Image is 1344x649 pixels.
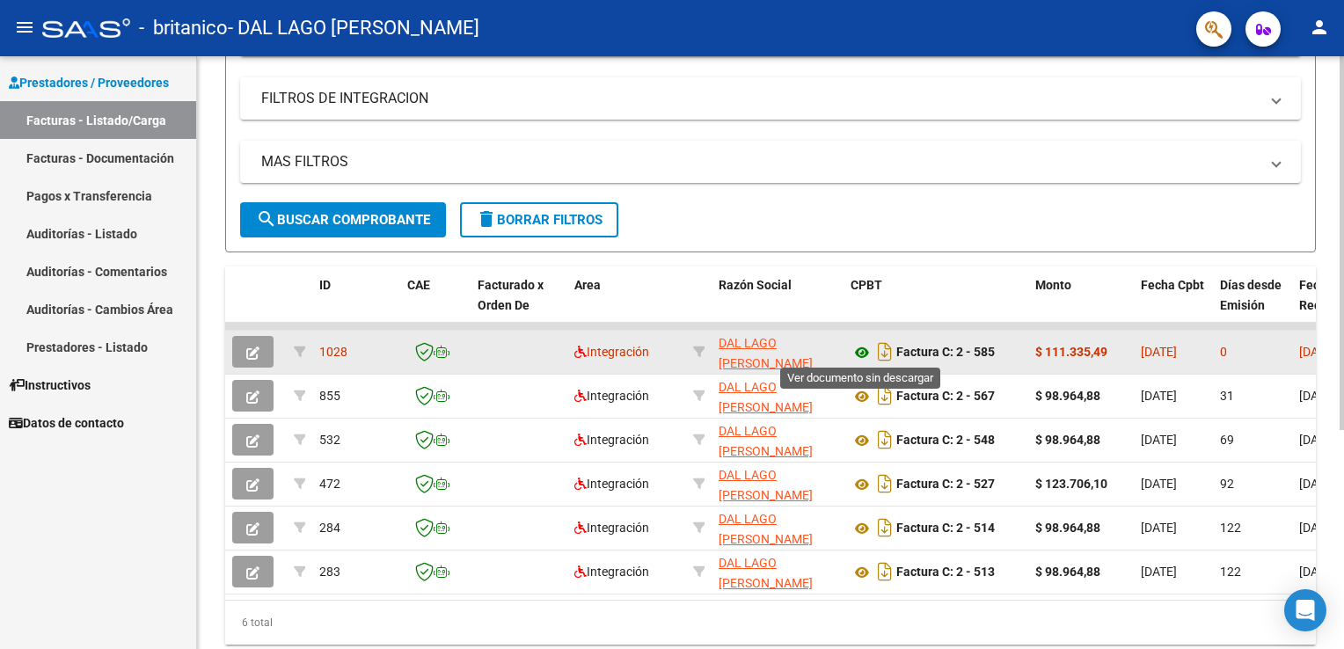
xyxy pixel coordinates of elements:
[719,380,813,414] span: DAL LAGO [PERSON_NAME]
[1134,266,1213,344] datatable-header-cell: Fecha Cpbt
[1220,477,1234,491] span: 92
[478,278,544,312] span: Facturado x Orden De
[1220,345,1227,359] span: 0
[896,521,995,536] strong: Factura C: 2 - 514
[1220,389,1234,403] span: 31
[476,208,497,230] mat-icon: delete
[851,278,882,292] span: CPBT
[14,17,35,38] mat-icon: menu
[873,514,896,542] i: Descargar documento
[1309,17,1330,38] mat-icon: person
[574,521,649,535] span: Integración
[9,73,169,92] span: Prestadores / Proveedores
[240,141,1301,183] mat-expansion-panel-header: MAS FILTROS
[719,333,836,370] div: 24363989159
[896,434,995,448] strong: Factura C: 2 - 548
[471,266,567,344] datatable-header-cell: Facturado x Orden De
[1299,389,1335,403] span: [DATE]
[574,433,649,447] span: Integración
[574,389,649,403] span: Integración
[1220,521,1241,535] span: 122
[1141,521,1177,535] span: [DATE]
[1220,278,1282,312] span: Días desde Emisión
[1035,345,1107,359] strong: $ 111.335,49
[719,509,836,546] div: 24363989159
[1035,278,1071,292] span: Monto
[1035,565,1100,579] strong: $ 98.964,88
[1284,589,1326,631] div: Open Intercom Messenger
[225,601,1316,645] div: 6 total
[574,477,649,491] span: Integración
[896,478,995,492] strong: Factura C: 2 - 527
[873,426,896,454] i: Descargar documento
[319,521,340,535] span: 284
[1141,565,1177,579] span: [DATE]
[719,424,813,458] span: DAL LAGO [PERSON_NAME]
[1299,477,1335,491] span: [DATE]
[1141,345,1177,359] span: [DATE]
[719,465,836,502] div: 24363989159
[844,266,1028,344] datatable-header-cell: CPBT
[1035,433,1100,447] strong: $ 98.964,88
[1141,278,1204,292] span: Fecha Cpbt
[719,377,836,414] div: 24363989159
[1141,477,1177,491] span: [DATE]
[139,9,228,47] span: - britanico
[476,212,603,228] span: Borrar Filtros
[319,433,340,447] span: 532
[896,390,995,404] strong: Factura C: 2 - 567
[719,468,813,502] span: DAL LAGO [PERSON_NAME]
[574,565,649,579] span: Integración
[1299,433,1335,447] span: [DATE]
[319,477,340,491] span: 472
[873,470,896,498] i: Descargar documento
[873,382,896,410] i: Descargar documento
[1141,433,1177,447] span: [DATE]
[574,278,601,292] span: Area
[1035,521,1100,535] strong: $ 98.964,88
[896,346,995,360] strong: Factura C: 2 - 585
[1213,266,1292,344] datatable-header-cell: Días desde Emisión
[1220,433,1234,447] span: 69
[9,376,91,395] span: Instructivos
[1035,477,1107,491] strong: $ 123.706,10
[873,338,896,366] i: Descargar documento
[460,202,618,237] button: Borrar Filtros
[319,345,347,359] span: 1028
[319,278,331,292] span: ID
[256,212,430,228] span: Buscar Comprobante
[240,202,446,237] button: Buscar Comprobante
[719,553,836,590] div: 24363989159
[567,266,686,344] datatable-header-cell: Area
[261,152,1259,171] mat-panel-title: MAS FILTROS
[407,278,430,292] span: CAE
[1028,266,1134,344] datatable-header-cell: Monto
[1299,345,1335,359] span: [DATE]
[312,266,400,344] datatable-header-cell: ID
[719,336,813,370] span: DAL LAGO [PERSON_NAME]
[319,565,340,579] span: 283
[9,413,124,433] span: Datos de contacto
[1299,521,1335,535] span: [DATE]
[712,266,844,344] datatable-header-cell: Razón Social
[228,9,479,47] span: - DAL LAGO [PERSON_NAME]
[719,512,813,546] span: DAL LAGO [PERSON_NAME]
[574,345,649,359] span: Integración
[400,266,471,344] datatable-header-cell: CAE
[1035,389,1100,403] strong: $ 98.964,88
[873,558,896,586] i: Descargar documento
[719,278,792,292] span: Razón Social
[719,556,813,590] span: DAL LAGO [PERSON_NAME]
[319,389,340,403] span: 855
[1299,565,1335,579] span: [DATE]
[719,421,836,458] div: 24363989159
[240,77,1301,120] mat-expansion-panel-header: FILTROS DE INTEGRACION
[1220,565,1241,579] span: 122
[261,89,1259,108] mat-panel-title: FILTROS DE INTEGRACION
[896,565,995,580] strong: Factura C: 2 - 513
[256,208,277,230] mat-icon: search
[1141,389,1177,403] span: [DATE]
